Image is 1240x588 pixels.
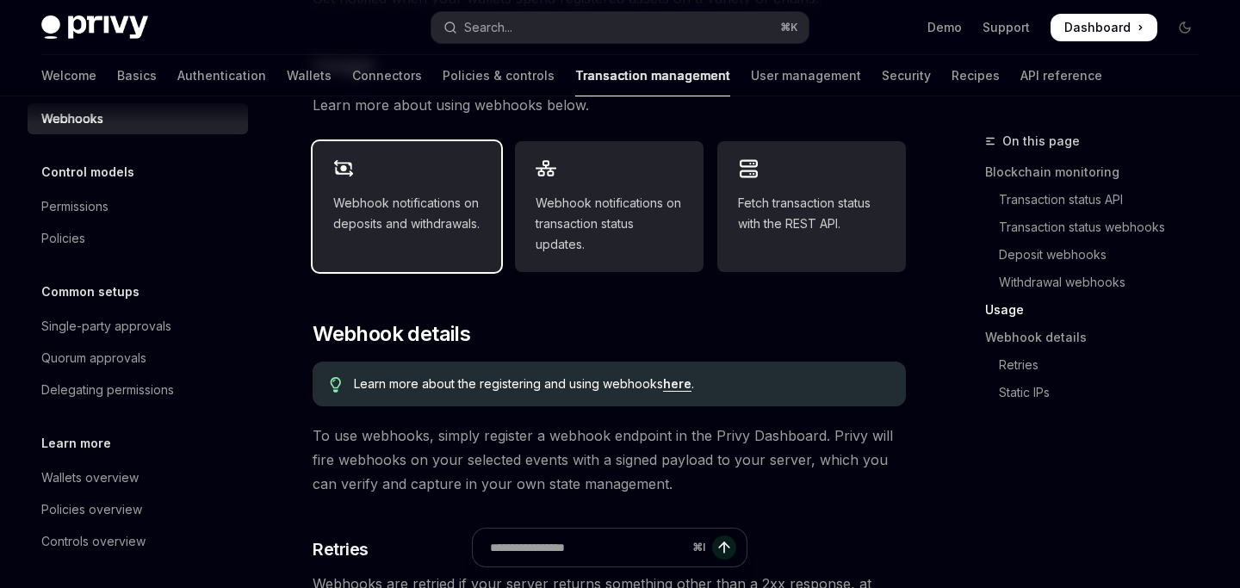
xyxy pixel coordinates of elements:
[983,19,1030,36] a: Support
[882,55,931,96] a: Security
[464,17,512,38] div: Search...
[41,531,146,552] div: Controls overview
[431,12,808,43] button: Open search
[313,424,906,496] span: To use webhooks, simply register a webhook endpoint in the Privy Dashboard. Privy will fire webho...
[985,296,1212,324] a: Usage
[28,223,248,254] a: Policies
[443,55,555,96] a: Policies & controls
[41,380,174,400] div: Delegating permissions
[985,241,1212,269] a: Deposit webhooks
[41,316,171,337] div: Single-party approvals
[313,141,501,272] a: Webhook notifications on deposits and withdrawals.
[952,55,1000,96] a: Recipes
[28,462,248,493] a: Wallets overview
[28,311,248,342] a: Single-party approvals
[41,162,134,183] h5: Control models
[287,55,332,96] a: Wallets
[28,526,248,557] a: Controls overview
[333,193,480,234] span: Webhook notifications on deposits and withdrawals.
[985,379,1212,406] a: Static IPs
[985,158,1212,186] a: Blockchain monitoring
[575,55,730,96] a: Transaction management
[985,214,1212,241] a: Transaction status webhooks
[28,343,248,374] a: Quorum approvals
[28,374,248,405] a: Delegating permissions
[515,141,704,272] a: Webhook notifications on transaction status updates.
[1051,14,1157,41] a: Dashboard
[117,55,157,96] a: Basics
[927,19,962,36] a: Demo
[717,141,906,272] a: Fetch transaction status with the REST API.
[1064,19,1131,36] span: Dashboard
[751,55,861,96] a: User management
[41,433,111,454] h5: Learn more
[313,320,470,348] span: Webhook details
[490,529,685,566] input: Ask a question...
[1002,131,1080,152] span: On this page
[41,196,108,217] div: Permissions
[1020,55,1102,96] a: API reference
[985,324,1212,351] a: Webhook details
[28,191,248,222] a: Permissions
[985,186,1212,214] a: Transaction status API
[28,494,248,525] a: Policies overview
[354,375,889,393] span: Learn more about the registering and using webhooks .
[663,376,691,392] a: here
[352,55,422,96] a: Connectors
[536,193,683,255] span: Webhook notifications on transaction status updates.
[41,282,139,302] h5: Common setups
[738,193,885,234] span: Fetch transaction status with the REST API.
[41,348,146,368] div: Quorum approvals
[313,93,906,117] span: Learn more about using webhooks below.
[41,467,139,488] div: Wallets overview
[41,55,96,96] a: Welcome
[780,21,798,34] span: ⌘ K
[41,15,148,40] img: dark logo
[712,535,736,560] button: Send message
[330,377,342,393] svg: Tip
[177,55,266,96] a: Authentication
[41,499,142,520] div: Policies overview
[985,351,1212,379] a: Retries
[985,269,1212,296] a: Withdrawal webhooks
[41,228,85,249] div: Policies
[1171,14,1199,41] button: Toggle dark mode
